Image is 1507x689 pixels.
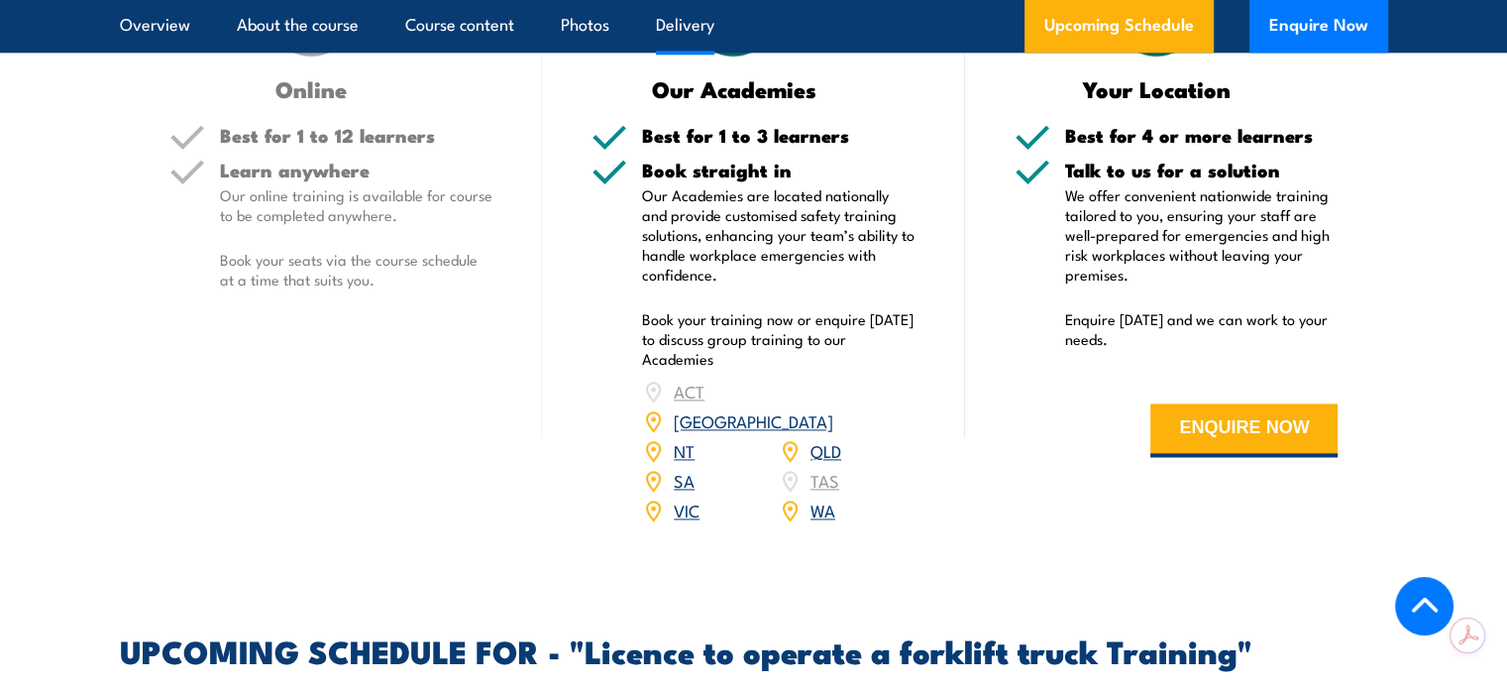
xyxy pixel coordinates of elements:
p: Our Academies are located nationally and provide customised safety training solutions, enhancing ... [642,185,915,285]
p: We offer convenient nationwide training tailored to you, ensuring your staff are well-prepared fo... [1065,185,1339,285]
h5: Best for 4 or more learners [1065,126,1339,145]
button: ENQUIRE NOW [1150,403,1338,457]
a: WA [810,498,835,521]
a: NT [674,438,695,462]
h3: Online [169,77,454,100]
h5: Best for 1 to 12 learners [220,126,493,145]
p: Our online training is available for course to be completed anywhere. [220,185,493,225]
a: VIC [674,498,700,521]
p: Enquire [DATE] and we can work to your needs. [1065,309,1339,349]
h5: Learn anywhere [220,161,493,179]
h3: Your Location [1015,77,1299,100]
h2: UPCOMING SCHEDULE FOR - "Licence to operate a forklift truck Training" [120,636,1388,664]
a: QLD [810,438,841,462]
a: [GEOGRAPHIC_DATA] [674,408,833,432]
h3: Our Academies [592,77,876,100]
p: Book your training now or enquire [DATE] to discuss group training to our Academies [642,309,915,369]
h5: Book straight in [642,161,915,179]
h5: Best for 1 to 3 learners [642,126,915,145]
p: Book your seats via the course schedule at a time that suits you. [220,250,493,289]
h5: Talk to us for a solution [1065,161,1339,179]
a: SA [674,468,695,492]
